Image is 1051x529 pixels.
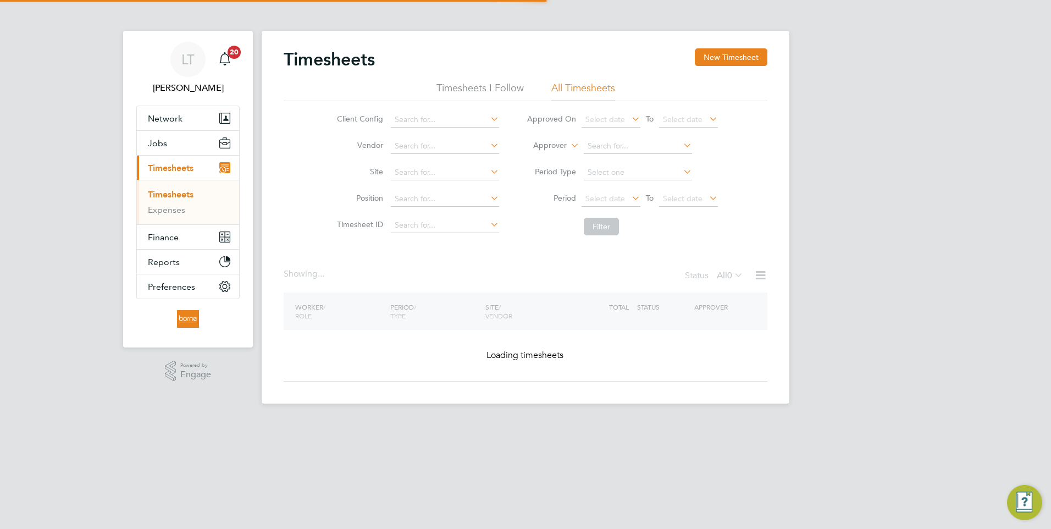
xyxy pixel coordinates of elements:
[391,218,499,233] input: Search for...
[137,225,239,249] button: Finance
[643,112,657,126] span: To
[584,218,619,235] button: Filter
[527,114,576,124] label: Approved On
[391,139,499,154] input: Search for...
[180,361,211,370] span: Powered by
[214,42,236,77] a: 20
[334,193,383,203] label: Position
[148,138,167,148] span: Jobs
[284,268,327,280] div: Showing
[663,114,702,124] span: Select date
[136,81,240,95] span: Luana Tarniceru
[584,139,692,154] input: Search for...
[181,52,195,67] span: LT
[136,310,240,328] a: Go to home page
[527,167,576,177] label: Period Type
[391,191,499,207] input: Search for...
[685,268,745,284] div: Status
[334,114,383,124] label: Client Config
[717,270,743,281] label: All
[1007,485,1042,520] button: Engage Resource Center
[318,268,324,279] span: ...
[136,42,240,95] a: LT[PERSON_NAME]
[727,270,732,281] span: 0
[334,167,383,177] label: Site
[137,131,239,155] button: Jobs
[334,140,383,150] label: Vendor
[165,361,212,382] a: Powered byEngage
[123,31,253,348] nav: Main navigation
[137,106,239,130] button: Network
[148,189,193,200] a: Timesheets
[177,310,198,328] img: borneltd-logo-retina.png
[334,219,383,229] label: Timesheet ID
[391,112,499,128] input: Search for...
[148,257,180,267] span: Reports
[137,156,239,180] button: Timesheets
[391,165,499,180] input: Search for...
[584,165,692,180] input: Select one
[148,113,182,124] span: Network
[551,81,615,101] li: All Timesheets
[137,250,239,274] button: Reports
[148,282,195,292] span: Preferences
[585,114,625,124] span: Select date
[585,194,625,203] span: Select date
[180,370,211,379] span: Engage
[695,48,767,66] button: New Timesheet
[148,163,193,173] span: Timesheets
[436,81,524,101] li: Timesheets I Follow
[643,191,657,205] span: To
[517,140,567,151] label: Approver
[148,205,185,215] a: Expenses
[527,193,576,203] label: Period
[228,46,241,59] span: 20
[284,48,375,70] h2: Timesheets
[137,274,239,299] button: Preferences
[148,232,179,243] span: Finance
[663,194,702,203] span: Select date
[137,180,239,224] div: Timesheets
